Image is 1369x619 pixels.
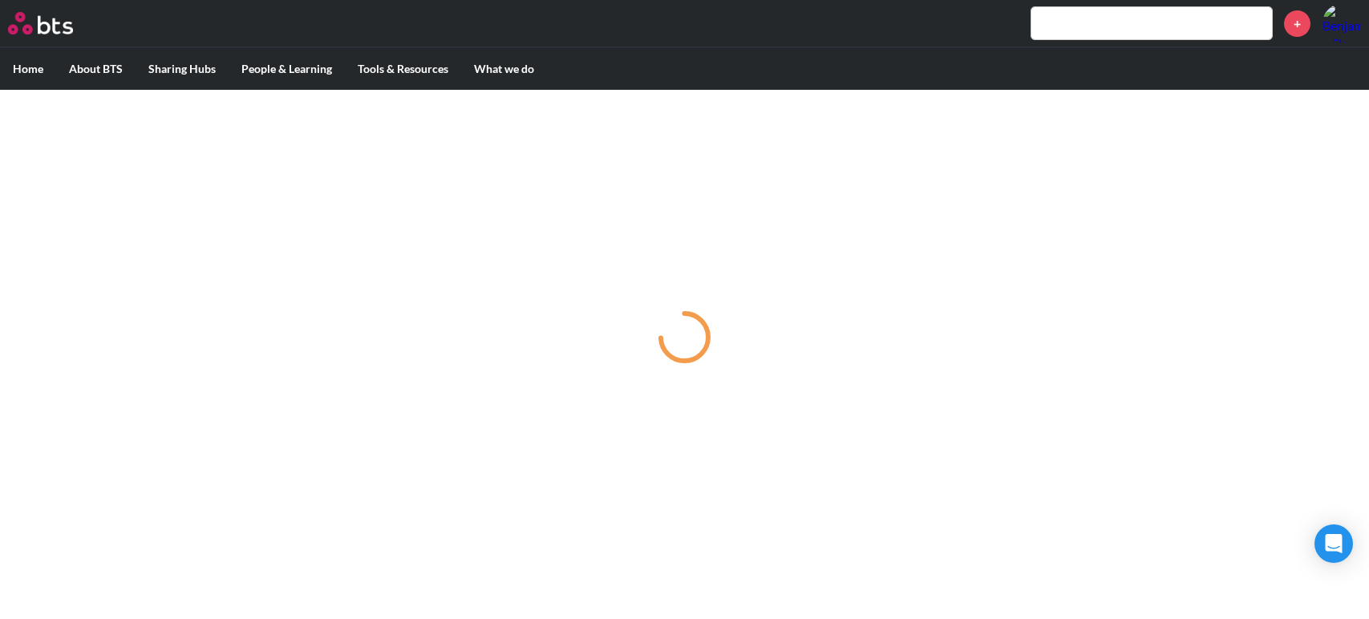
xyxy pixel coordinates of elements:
[8,12,103,34] a: Go home
[8,12,73,34] img: BTS Logo
[345,48,461,90] label: Tools & Resources
[56,48,136,90] label: About BTS
[136,48,229,90] label: Sharing Hubs
[1322,4,1361,42] a: Profile
[1284,10,1310,37] a: +
[1314,524,1353,563] div: Open Intercom Messenger
[229,48,345,90] label: People & Learning
[1322,4,1361,42] img: Benjamin Wilcock
[461,48,547,90] label: What we do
